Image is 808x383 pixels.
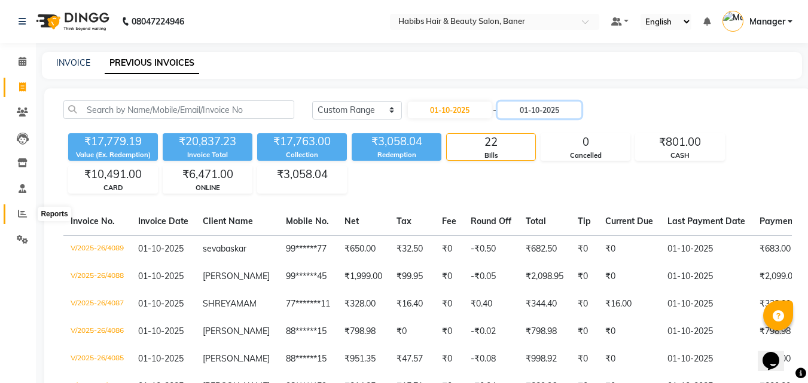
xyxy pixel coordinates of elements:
b: 08047224946 [132,5,184,38]
td: ₹1,999.00 [337,263,389,290]
div: ₹3,058.04 [258,166,346,183]
td: 01-10-2025 [660,235,752,263]
td: ₹0 [435,235,464,263]
span: Invoice Date [138,216,188,226]
span: Mobile No. [286,216,329,226]
input: Search by Name/Mobile/Email/Invoice No [63,100,294,119]
td: 01-10-2025 [660,263,752,290]
td: ₹47.57 [389,345,435,373]
td: ₹2,098.95 [519,263,571,290]
td: ₹0 [435,318,464,345]
td: V/2025-26/4086 [63,318,131,345]
a: PREVIOUS INVOICES [105,53,199,74]
span: SHREYA [203,298,236,309]
span: Last Payment Date [667,216,745,226]
td: -₹0.05 [464,263,519,290]
td: ₹0 [435,263,464,290]
div: Reports [38,207,71,221]
td: ₹0 [389,318,435,345]
div: Redemption [352,150,441,160]
td: ₹0 [571,318,598,345]
div: Invoice Total [163,150,252,160]
span: sevabaskar [203,243,246,254]
td: ₹650.00 [337,235,389,263]
div: ₹3,058.04 [352,133,441,150]
td: ₹0 [598,345,660,373]
td: V/2025-26/4085 [63,345,131,373]
span: Net [344,216,359,226]
td: 01-10-2025 [660,290,752,318]
img: logo [31,5,112,38]
div: ₹10,491.00 [69,166,157,183]
td: 01-10-2025 [660,345,752,373]
span: Tip [578,216,591,226]
td: ₹0.40 [464,290,519,318]
td: V/2025-26/4088 [63,263,131,290]
span: Fee [442,216,456,226]
td: ₹99.95 [389,263,435,290]
td: ₹798.98 [519,318,571,345]
td: ₹328.00 [337,290,389,318]
td: ₹16.40 [389,290,435,318]
div: 22 [447,134,535,151]
div: ₹17,779.19 [68,133,158,150]
td: ₹0 [598,318,660,345]
td: ₹998.92 [519,345,571,373]
span: [PERSON_NAME] [203,353,270,364]
td: ₹0 [571,290,598,318]
div: ₹801.00 [636,134,724,151]
td: ₹0 [571,235,598,263]
span: Round Off [471,216,511,226]
td: ₹0 [571,263,598,290]
td: ₹798.98 [337,318,389,345]
span: [PERSON_NAME] [203,326,270,336]
span: Invoice No. [71,216,115,226]
div: Value (Ex. Redemption) [68,150,158,160]
span: Total [526,216,546,226]
span: Current Due [605,216,653,226]
div: ₹20,837.23 [163,133,252,150]
td: 01-10-2025 [660,318,752,345]
td: ₹0 [571,345,598,373]
td: ₹0 [435,345,464,373]
td: ₹32.50 [389,235,435,263]
td: -₹0.50 [464,235,519,263]
div: CARD [69,183,157,193]
iframe: chat widget [758,335,796,371]
td: V/2025-26/4087 [63,290,131,318]
td: -₹0.08 [464,345,519,373]
td: ₹0 [598,263,660,290]
span: [PERSON_NAME] [203,271,270,281]
div: ONLINE [163,183,252,193]
div: Bills [447,151,535,161]
td: -₹0.02 [464,318,519,345]
td: ₹344.40 [519,290,571,318]
input: Start Date [408,102,492,118]
div: Collection [257,150,347,160]
span: Tax [397,216,411,226]
div: Cancelled [541,151,630,161]
span: 01-10-2025 [138,353,184,364]
span: 01-10-2025 [138,271,184,281]
input: End Date [498,102,581,118]
span: 01-10-2025 [138,298,184,309]
td: V/2025-26/4089 [63,235,131,263]
span: 01-10-2025 [138,243,184,254]
div: ₹17,763.00 [257,133,347,150]
td: ₹0 [598,235,660,263]
a: INVOICE [56,57,90,68]
div: CASH [636,151,724,161]
td: ₹16.00 [598,290,660,318]
span: - [493,104,496,117]
td: ₹0 [435,290,464,318]
div: ₹6,471.00 [163,166,252,183]
span: Client Name [203,216,253,226]
span: Manager [749,16,785,28]
span: 01-10-2025 [138,326,184,336]
span: MAM [236,298,257,309]
img: Manager [722,11,743,32]
td: ₹951.35 [337,345,389,373]
td: ₹682.50 [519,235,571,263]
div: 0 [541,134,630,151]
